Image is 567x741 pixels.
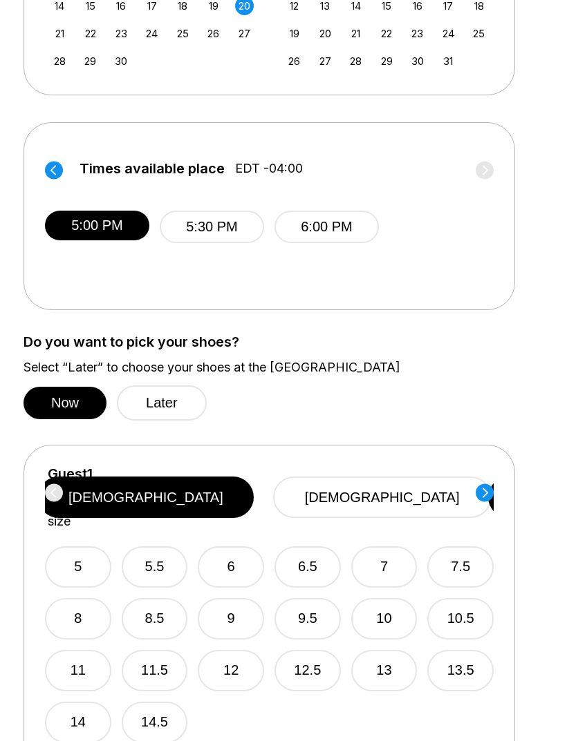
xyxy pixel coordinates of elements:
div: Choose Tuesday, September 30th, 2025 [112,52,131,71]
button: 13.5 [427,651,494,692]
button: [DEMOGRAPHIC_DATA] [38,477,254,519]
button: 5:30 PM [160,211,264,244]
button: Later [117,386,207,421]
div: Choose Friday, October 24th, 2025 [439,25,458,44]
div: Choose Thursday, September 25th, 2025 [174,25,192,44]
button: 7.5 [427,547,494,588]
button: 6 [198,547,264,588]
div: Choose Thursday, October 23rd, 2025 [408,25,427,44]
span: Times available place [80,162,225,177]
button: 10 [351,599,418,640]
button: 7 [351,547,418,588]
div: Choose Tuesday, October 21st, 2025 [346,25,365,44]
div: Choose Sunday, September 28th, 2025 [50,52,69,71]
button: 10.5 [427,599,494,640]
label: Select “Later” to choose your shoes at the [GEOGRAPHIC_DATA] [24,360,543,376]
button: 9 [198,599,264,640]
div: Choose Sunday, September 21st, 2025 [50,25,69,44]
div: Choose Wednesday, September 24th, 2025 [142,25,161,44]
button: 6:00 PM [275,211,379,244]
button: 5:00 PM [45,211,149,241]
div: Choose Saturday, September 27th, 2025 [235,25,254,44]
button: 11 [45,651,111,692]
span: EDT -04:00 [235,162,303,177]
div: Choose Tuesday, October 28th, 2025 [346,52,365,71]
div: Choose Sunday, October 19th, 2025 [285,25,304,44]
div: Choose Tuesday, September 23rd, 2025 [112,25,131,44]
button: 9.5 [275,599,341,640]
button: 8.5 [122,599,188,640]
button: 13 [351,651,418,692]
button: 5 [45,547,111,588]
div: Choose Friday, September 26th, 2025 [204,25,223,44]
button: 8 [45,599,111,640]
button: Now [24,387,106,420]
div: Choose Sunday, October 26th, 2025 [285,52,304,71]
div: Choose Thursday, October 30th, 2025 [408,52,427,71]
button: 12 [198,651,264,692]
div: Choose Friday, October 31st, 2025 [439,52,458,71]
div: Choose Monday, October 27th, 2025 [316,52,335,71]
div: Choose Wednesday, October 22nd, 2025 [378,25,396,44]
div: Choose Wednesday, October 29th, 2025 [378,52,396,71]
label: Do you want to pick your shoes? [24,335,543,350]
div: Choose Monday, September 22nd, 2025 [81,25,100,44]
div: Choose Monday, October 20th, 2025 [316,25,335,44]
button: 6.5 [275,547,341,588]
button: 11.5 [122,651,188,692]
div: Choose Monday, September 29th, 2025 [81,52,100,71]
label: Guest 1 [48,467,93,482]
button: [DEMOGRAPHIC_DATA] [273,477,492,519]
button: 12.5 [275,651,341,692]
div: Choose Saturday, October 25th, 2025 [470,25,488,44]
button: 5.5 [122,547,188,588]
